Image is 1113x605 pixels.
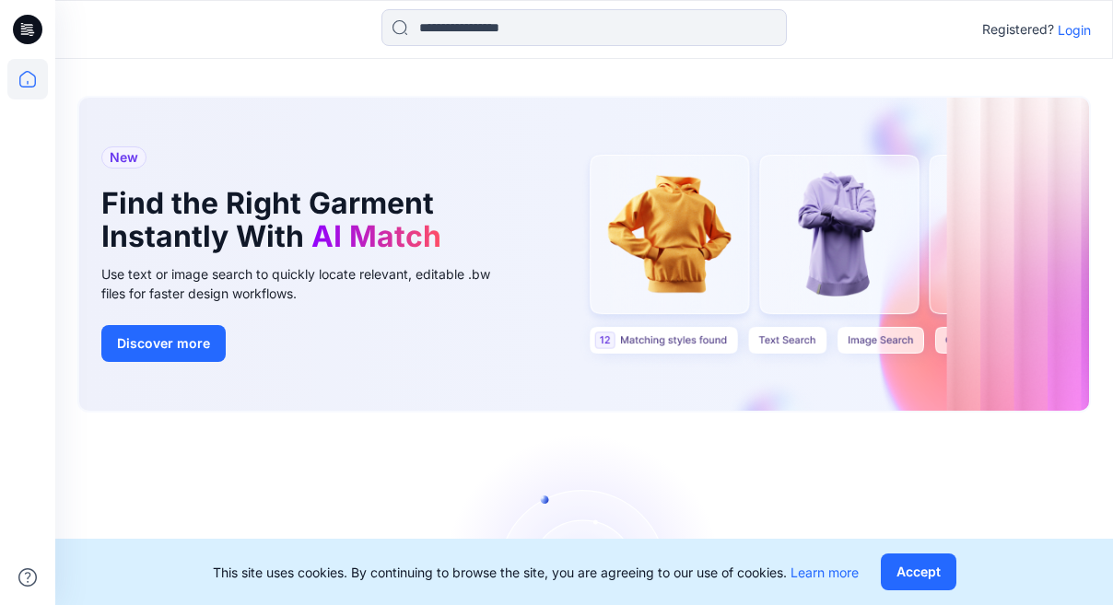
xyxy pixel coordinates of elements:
p: Login [1058,20,1091,40]
button: Accept [881,553,956,590]
a: Learn more [791,564,859,580]
div: Use text or image search to quickly locate relevant, editable .bw files for faster design workflows. [101,264,516,303]
p: Registered? [982,18,1054,41]
h1: Find the Right Garment Instantly With [101,187,488,253]
span: AI Match [311,218,441,254]
p: This site uses cookies. By continuing to browse the site, you are agreeing to our use of cookies. [213,563,859,582]
span: New [110,146,138,169]
button: Discover more [101,325,226,362]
